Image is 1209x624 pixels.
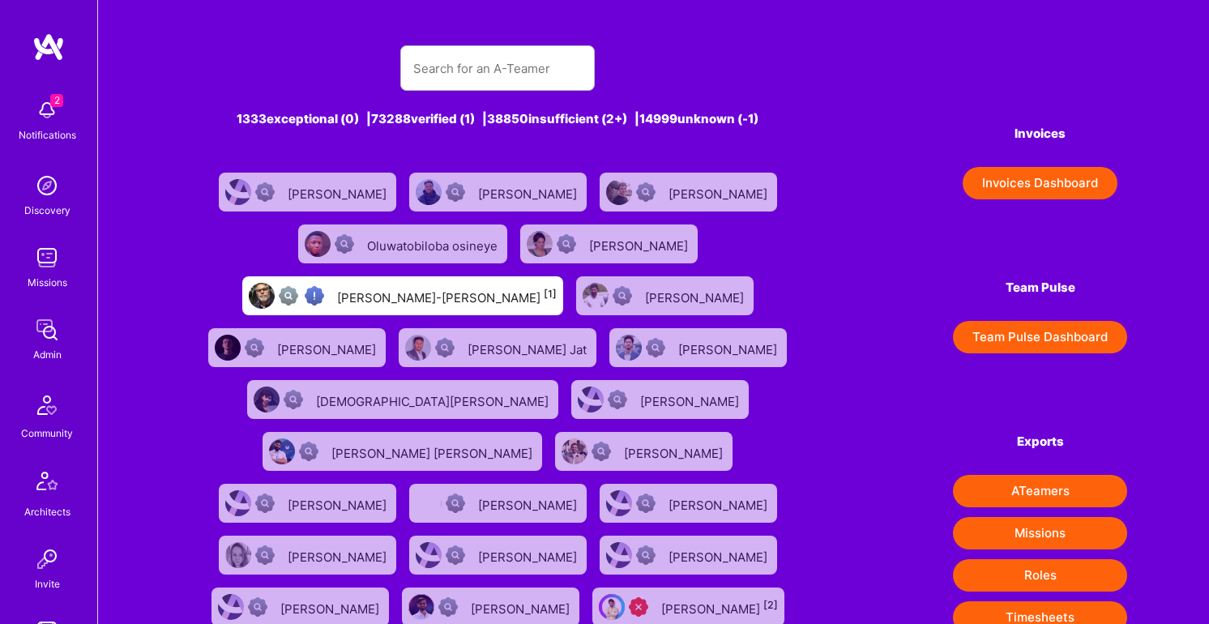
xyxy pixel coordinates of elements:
[218,594,244,620] img: User Avatar
[241,374,565,425] a: User AvatarNot Scrubbed[DEMOGRAPHIC_DATA][PERSON_NAME]
[269,438,295,464] img: User Avatar
[953,167,1127,199] a: Invoices Dashboard
[593,477,784,529] a: User AvatarNot Scrubbed[PERSON_NAME]
[606,179,632,205] img: User Avatar
[471,596,573,618] div: [PERSON_NAME]
[624,441,726,462] div: [PERSON_NAME]
[316,389,552,410] div: [DEMOGRAPHIC_DATA][PERSON_NAME]
[255,182,275,202] img: Not Scrubbed
[331,441,536,462] div: [PERSON_NAME] [PERSON_NAME]
[669,182,771,203] div: [PERSON_NAME]
[953,321,1127,353] button: Team Pulse Dashboard
[606,542,632,568] img: User Avatar
[288,182,390,203] div: [PERSON_NAME]
[28,386,66,425] img: Community
[763,599,778,611] sup: [2]
[438,597,458,617] img: Not Scrubbed
[636,182,656,202] img: Not Scrubbed
[646,338,665,357] img: Not Scrubbed
[416,179,442,205] img: User Avatar
[33,346,62,363] div: Admin
[468,337,590,358] div: [PERSON_NAME] Jat
[284,390,303,409] img: Not Scrubbed
[277,337,379,358] div: [PERSON_NAME]
[180,110,815,127] div: 1333 exceptional (0) | 73288 verified (1) | 38850 insufficient (2+) | 14999 unknown (-1)
[212,529,403,581] a: User AvatarNot Scrubbed[PERSON_NAME]
[225,490,251,516] img: User Avatar
[953,475,1127,507] button: ATeamers
[616,335,642,361] img: User Avatar
[678,337,780,358] div: [PERSON_NAME]
[589,233,691,254] div: [PERSON_NAME]
[256,425,549,477] a: User AvatarNot Scrubbed[PERSON_NAME] [PERSON_NAME]
[50,94,63,107] span: 2
[236,270,570,322] a: User AvatarNot fully vettedHigh Potential User[PERSON_NAME]-[PERSON_NAME][1]
[953,434,1127,449] h4: Exports
[408,594,434,620] img: User Avatar
[405,335,431,361] img: User Avatar
[32,32,65,62] img: logo
[578,387,604,412] img: User Avatar
[31,543,63,575] img: Invite
[608,390,627,409] img: Not Scrubbed
[603,322,793,374] a: User AvatarNot Scrubbed[PERSON_NAME]
[593,166,784,218] a: User AvatarNot Scrubbed[PERSON_NAME]
[645,285,747,306] div: [PERSON_NAME]
[640,389,742,410] div: [PERSON_NAME]
[225,542,251,568] img: User Avatar
[446,182,465,202] img: Not Scrubbed
[636,545,656,565] img: Not Scrubbed
[367,233,501,254] div: Oluwatobiloba osineye
[583,283,609,309] img: User Avatar
[248,597,267,617] img: Not Scrubbed
[413,48,582,89] input: Search for an A-Teamer
[478,182,580,203] div: [PERSON_NAME]
[255,545,275,565] img: Not Scrubbed
[24,503,70,520] div: Architects
[403,529,593,581] a: User AvatarNot Scrubbed[PERSON_NAME]
[212,166,403,218] a: User AvatarNot Scrubbed[PERSON_NAME]
[606,490,632,516] img: User Avatar
[202,322,392,374] a: User AvatarNot Scrubbed[PERSON_NAME]
[31,169,63,202] img: discovery
[245,338,264,357] img: Not Scrubbed
[953,126,1127,141] h4: Invoices
[435,338,455,357] img: Not Scrubbed
[299,442,318,461] img: Not Scrubbed
[403,166,593,218] a: User AvatarNot Scrubbed[PERSON_NAME]
[629,597,648,617] img: Unqualified
[28,464,66,503] img: Architects
[599,594,625,620] img: User Avatar
[549,425,739,477] a: User AvatarNot Scrubbed[PERSON_NAME]
[288,545,390,566] div: [PERSON_NAME]
[416,490,442,516] img: User Avatar
[403,477,593,529] a: User AvatarNot Scrubbed[PERSON_NAME]
[446,494,465,513] img: Not Scrubbed
[953,517,1127,549] button: Missions
[254,387,280,412] img: User Avatar
[592,442,611,461] img: Not Scrubbed
[24,202,70,219] div: Discovery
[28,274,67,291] div: Missions
[446,545,465,565] img: Not Scrubbed
[565,374,755,425] a: User AvatarNot Scrubbed[PERSON_NAME]
[255,494,275,513] img: Not Scrubbed
[593,529,784,581] a: User AvatarNot Scrubbed[PERSON_NAME]
[669,493,771,514] div: [PERSON_NAME]
[963,167,1117,199] button: Invoices Dashboard
[31,94,63,126] img: bell
[279,286,298,306] img: Not fully vetted
[215,335,241,361] img: User Avatar
[280,596,382,618] div: [PERSON_NAME]
[636,494,656,513] img: Not Scrubbed
[478,545,580,566] div: [PERSON_NAME]
[527,231,553,257] img: User Avatar
[392,322,603,374] a: User AvatarNot Scrubbed[PERSON_NAME] Jat
[953,280,1127,295] h4: Team Pulse
[305,231,331,257] img: User Avatar
[35,575,60,592] div: Invite
[661,596,778,618] div: [PERSON_NAME]
[19,126,76,143] div: Notifications
[292,218,514,270] a: User AvatarNot ScrubbedOluwatobiloba osineye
